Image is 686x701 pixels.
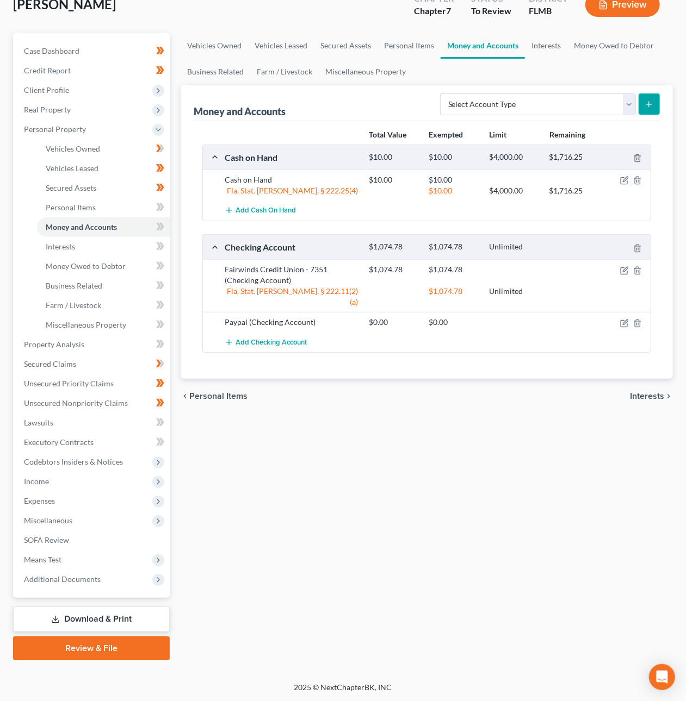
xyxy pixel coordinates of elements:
[37,159,170,178] a: Vehicles Leased
[471,5,511,17] div: To Review
[46,144,100,153] span: Vehicles Owned
[15,335,170,354] a: Property Analysis
[37,198,170,217] a: Personal Items
[24,46,79,55] span: Case Dashboard
[424,317,484,328] div: $0.00
[13,606,170,632] a: Download & Print
[314,33,378,59] a: Secured Assets
[664,392,673,400] i: chevron_right
[46,301,101,310] span: Farm / Livestock
[13,636,170,660] a: Review & File
[15,374,170,393] a: Unsecured Priority Claims
[46,261,126,271] span: Money Owed to Debtor
[24,398,128,408] span: Unsecured Nonpriority Claims
[24,105,71,114] span: Real Property
[46,203,96,212] span: Personal Items
[525,33,567,59] a: Interests
[484,286,543,297] div: Unlimited
[181,33,248,59] a: Vehicles Owned
[181,392,189,400] i: chevron_left
[46,183,96,192] span: Secured Assets
[424,152,484,162] div: $10.00
[24,359,76,368] span: Secured Claims
[181,59,250,85] a: Business Related
[15,354,170,374] a: Secured Claims
[424,174,484,185] div: $10.00
[236,338,307,347] span: Add Checking Account
[484,152,543,162] div: $4,000.00
[24,85,69,95] span: Client Profile
[15,61,170,80] a: Credit Report
[219,264,363,286] div: Fairwinds Credit Union - 7351 (Checking Account)
[15,413,170,433] a: Lawsuits
[369,130,406,139] strong: Total Value
[181,392,248,400] button: chevron_left Personal Items
[429,130,463,139] strong: Exempted
[424,185,484,196] div: $10.00
[567,33,660,59] a: Money Owed to Debtor
[24,418,53,427] span: Lawsuits
[489,130,506,139] strong: Limit
[446,5,451,16] span: 7
[46,222,117,231] span: Money and Accounts
[46,320,126,329] span: Miscellaneous Property
[24,535,69,544] span: SOFA Review
[543,185,603,196] div: $1,716.25
[24,496,55,505] span: Expenses
[24,124,86,134] span: Personal Property
[15,530,170,550] a: SOFA Review
[37,139,170,159] a: Vehicles Owned
[484,242,543,252] div: Unlimited
[414,5,454,17] div: Chapter
[225,332,307,352] button: Add Checking Account
[24,477,49,486] span: Income
[424,242,484,252] div: $1,074.78
[24,340,84,349] span: Property Analysis
[37,315,170,335] a: Miscellaneous Property
[484,185,543,196] div: $4,000.00
[24,574,101,584] span: Additional Documents
[363,264,423,275] div: $1,074.78
[46,242,75,251] span: Interests
[24,516,72,525] span: Miscellaneous
[319,59,412,85] a: Miscellaneous Property
[15,433,170,452] a: Executory Contracts
[250,59,319,85] a: Farm / Livestock
[630,392,673,400] button: Interests chevron_right
[46,281,102,290] span: Business Related
[529,5,568,17] div: FLMB
[37,178,170,198] a: Secured Assets
[363,242,423,252] div: $1,074.78
[236,206,296,215] span: Add Cash on Hand
[37,217,170,237] a: Money and Accounts
[46,164,98,173] span: Vehicles Leased
[219,317,363,328] div: Paypal (Checking Account)
[424,286,484,297] div: $1,074.78
[649,664,675,690] div: Open Intercom Messenger
[37,256,170,276] a: Money Owed to Debtor
[24,457,123,466] span: Codebtors Insiders & Notices
[189,392,248,400] span: Personal Items
[15,393,170,413] a: Unsecured Nonpriority Claims
[37,276,170,296] a: Business Related
[219,152,363,163] div: Cash on Hand
[225,201,296,221] button: Add Cash on Hand
[24,555,61,564] span: Means Test
[219,241,363,253] div: Checking Account
[248,33,314,59] a: Vehicles Leased
[378,33,441,59] a: Personal Items
[363,152,423,162] div: $10.00
[24,437,94,447] span: Executory Contracts
[549,130,585,139] strong: Remaining
[363,317,423,328] div: $0.00
[24,379,114,388] span: Unsecured Priority Claims
[219,174,363,185] div: Cash on Hand
[219,185,363,196] div: Fla. Stat. [PERSON_NAME]. § 222.25(4)
[441,33,525,59] a: Money and Accounts
[219,286,363,308] div: Fla. Stat. [PERSON_NAME]. § 222.11(2)(a)
[630,392,664,400] span: Interests
[543,152,603,162] div: $1,716.25
[363,174,423,185] div: $10.00
[37,237,170,256] a: Interests
[24,66,71,75] span: Credit Report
